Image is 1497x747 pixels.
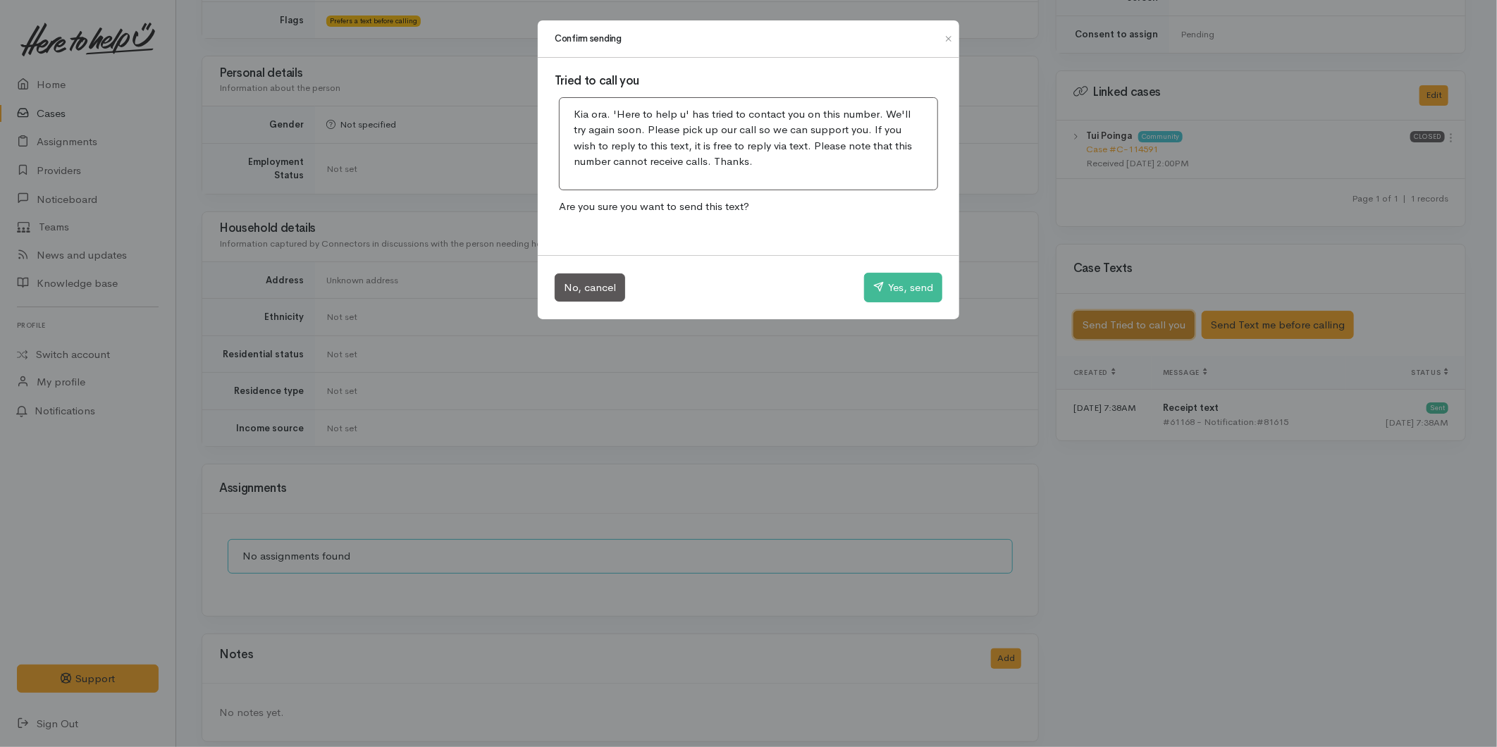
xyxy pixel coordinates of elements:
[555,75,942,88] h3: Tried to call you
[574,106,923,170] p: Kia ora. 'Here to help u' has tried to contact you on this number. We'll try again soon. Please p...
[555,195,942,219] p: Are you sure you want to send this text?
[555,32,622,46] h1: Confirm sending
[864,273,942,302] button: Yes, send
[555,273,625,302] button: No, cancel
[937,30,960,47] button: Close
